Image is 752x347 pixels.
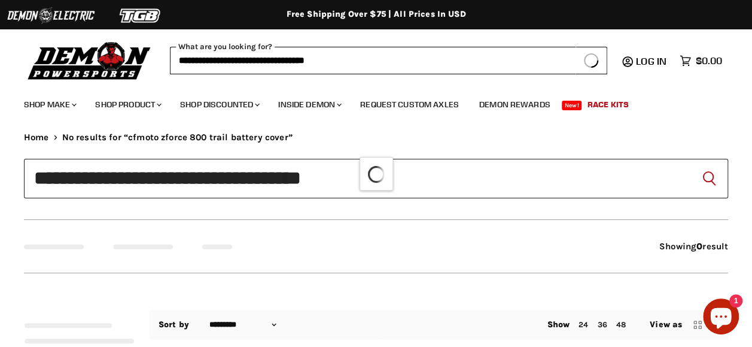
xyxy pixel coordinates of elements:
[616,320,626,329] a: 48
[269,92,349,117] a: Inside Demon
[96,4,185,27] img: TGB Logo 2
[562,101,582,110] span: New!
[171,92,267,117] a: Shop Discounted
[62,132,293,143] span: No results for “cfmoto zforce 800 trail battery cover”
[6,4,96,27] img: Demon Electric Logo 2
[696,55,722,67] span: $0.00
[631,56,674,67] a: Log in
[696,241,702,252] strong: 0
[24,39,155,82] img: Demon Powersports
[576,47,607,74] button: Search
[351,92,468,117] a: Request Custom Axles
[674,52,728,70] a: $0.00
[597,320,607,329] a: 36
[547,319,570,330] span: Show
[15,92,84,117] a: Shop Make
[15,87,719,117] ul: Main menu
[170,47,576,74] input: Search
[636,55,666,67] span: Log in
[24,159,728,198] form: Product
[86,92,169,117] a: Shop Product
[170,47,607,74] form: Product
[699,298,742,337] inbox-online-store-chat: Shopify online store chat
[24,132,728,143] nav: Breadcrumbs
[650,320,682,330] span: View as
[579,320,588,329] a: 24
[470,92,559,117] a: Demon Rewards
[579,92,638,117] a: Race Kits
[659,241,728,252] span: Showing result
[699,169,718,188] button: Search
[24,132,49,143] a: Home
[692,319,704,331] button: grid view
[24,159,728,198] input: Search
[159,320,189,330] label: Sort by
